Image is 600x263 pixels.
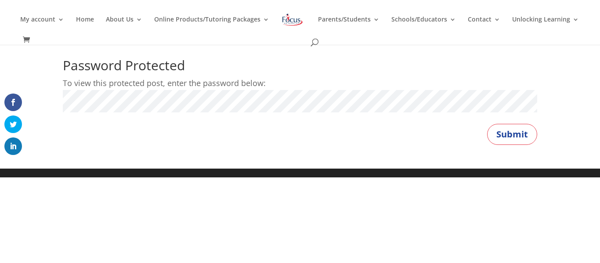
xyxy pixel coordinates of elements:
[281,12,304,28] img: Focus on Learning
[76,16,94,37] a: Home
[106,16,142,37] a: About Us
[63,76,537,90] p: To view this protected post, enter the password below:
[318,16,380,37] a: Parents/Students
[468,16,500,37] a: Contact
[63,59,537,76] h1: Password Protected
[487,124,537,145] button: Submit
[154,16,269,37] a: Online Products/Tutoring Packages
[512,16,579,37] a: Unlocking Learning
[20,16,64,37] a: My account
[391,16,456,37] a: Schools/Educators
